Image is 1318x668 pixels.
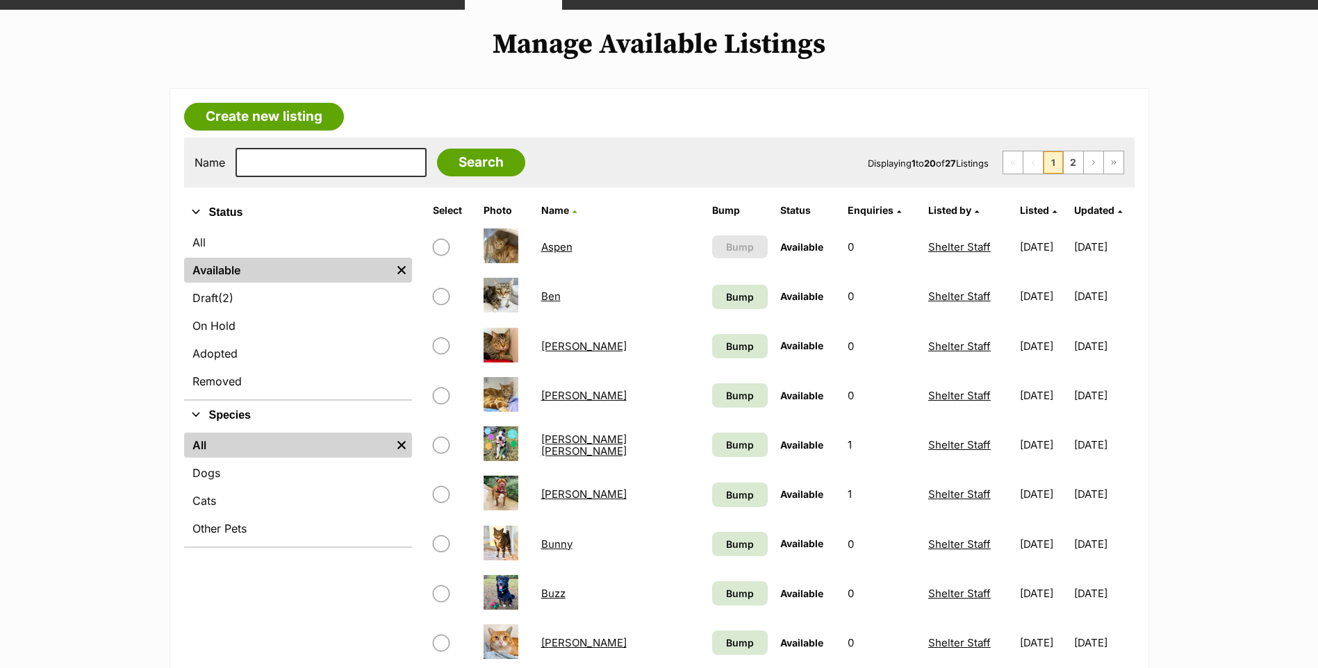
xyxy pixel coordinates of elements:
[780,290,823,302] span: Available
[427,199,477,222] th: Select
[924,158,936,169] strong: 20
[184,406,412,424] button: Species
[726,635,754,650] span: Bump
[184,103,344,131] a: Create new listing
[184,227,412,399] div: Status
[780,439,823,451] span: Available
[726,290,754,304] span: Bump
[1074,371,1132,419] td: [DATE]
[1074,223,1132,271] td: [DATE]
[928,636,991,649] a: Shelter Staff
[1020,204,1049,216] span: Listed
[780,241,823,253] span: Available
[1104,151,1123,174] a: Last page
[541,340,627,353] a: [PERSON_NAME]
[726,586,754,601] span: Bump
[541,587,566,600] a: Buzz
[1074,520,1132,568] td: [DATE]
[842,619,921,667] td: 0
[928,438,991,451] a: Shelter Staff
[184,341,412,366] a: Adopted
[1014,619,1073,667] td: [DATE]
[1074,470,1132,518] td: [DATE]
[712,383,767,408] a: Bump
[928,537,991,551] a: Shelter Staff
[780,637,823,649] span: Available
[1023,151,1043,174] span: Previous page
[842,421,921,469] td: 1
[842,470,921,518] td: 1
[541,290,561,303] a: Ben
[218,290,233,306] span: (2)
[928,290,991,303] a: Shelter Staff
[842,223,921,271] td: 0
[1014,470,1073,518] td: [DATE]
[541,389,627,402] a: [PERSON_NAME]
[1074,421,1132,469] td: [DATE]
[541,537,572,551] a: Bunny
[1020,204,1057,216] a: Listed
[1044,151,1063,174] span: Page 1
[541,487,627,501] a: [PERSON_NAME]
[775,199,841,222] th: Status
[1014,520,1073,568] td: [DATE]
[184,430,412,546] div: Species
[1014,322,1073,370] td: [DATE]
[541,433,627,458] a: [PERSON_NAME] [PERSON_NAME]
[712,631,767,655] a: Bump
[780,587,823,599] span: Available
[184,230,412,255] a: All
[848,204,901,216] a: Enquiries
[726,240,754,254] span: Bump
[1064,151,1083,174] a: Page 2
[928,587,991,600] a: Shelter Staff
[945,158,956,169] strong: 27
[848,204,893,216] span: translation missing: en.admin.listings.index.attributes.enquiries
[195,156,225,169] label: Name
[712,433,767,457] a: Bump
[184,258,391,283] a: Available
[1074,272,1132,320] td: [DATE]
[1014,272,1073,320] td: [DATE]
[726,388,754,403] span: Bump
[780,537,823,549] span: Available
[712,532,767,556] a: Bump
[712,235,767,258] button: Bump
[780,390,823,401] span: Available
[928,487,991,501] a: Shelter Staff
[726,339,754,353] span: Bump
[712,581,767,606] a: Bump
[541,240,572,253] a: Aspen
[184,460,412,485] a: Dogs
[726,437,754,452] span: Bump
[1014,371,1073,419] td: [DATE]
[478,199,534,222] th: Photo
[928,389,991,402] a: Shelter Staff
[1014,569,1073,617] td: [DATE]
[1014,421,1073,469] td: [DATE]
[437,149,525,176] input: Search
[868,158,989,169] span: Displaying to of Listings
[184,488,412,513] a: Cats
[780,340,823,351] span: Available
[912,158,916,169] strong: 1
[712,334,767,358] a: Bump
[541,204,577,216] a: Name
[928,340,991,353] a: Shelter Staff
[726,537,754,551] span: Bump
[707,199,773,222] th: Bump
[712,285,767,309] a: Bump
[184,516,412,541] a: Other Pets
[1074,569,1132,617] td: [DATE]
[780,488,823,500] span: Available
[541,636,627,649] a: [PERSON_NAME]
[1074,204,1114,216] span: Updated
[842,569,921,617] td: 0
[184,203,412,222] button: Status
[184,313,412,338] a: On Hold
[184,433,391,458] a: All
[928,240,991,253] a: Shelter Staff
[391,258,412,283] a: Remove filter
[842,322,921,370] td: 0
[1074,619,1132,667] td: [DATE]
